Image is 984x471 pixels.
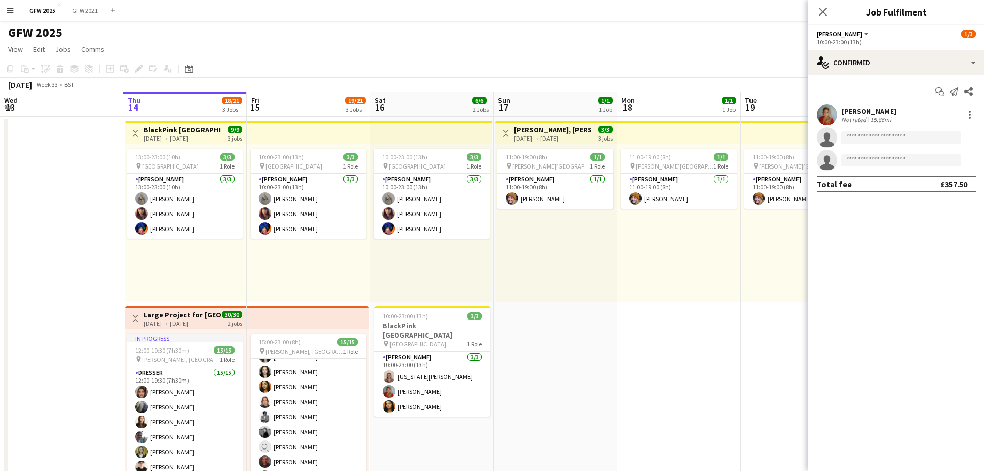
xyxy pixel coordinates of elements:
span: 16 [373,101,386,113]
span: [PERSON_NAME][GEOGRAPHIC_DATA][PERSON_NAME] [636,162,713,170]
span: 3/3 [220,153,235,161]
span: 1/1 [598,97,613,104]
app-job-card: 13:00-23:00 (10h)3/3 [GEOGRAPHIC_DATA]1 Role[PERSON_NAME]3/313:00-23:00 (10h)[PERSON_NAME][PERSON... [127,149,243,239]
span: 15/15 [214,346,235,354]
a: Comms [77,42,108,56]
span: 10:00-23:00 (13h) [383,312,428,320]
app-card-role: [PERSON_NAME]1/111:00-19:00 (8h)[PERSON_NAME] [621,174,737,209]
span: [GEOGRAPHIC_DATA] [142,162,199,170]
span: [PERSON_NAME], [GEOGRAPHIC_DATA] [265,347,343,355]
div: In progress [127,334,243,342]
app-job-card: 10:00-23:00 (13h)3/3 [GEOGRAPHIC_DATA]1 Role[PERSON_NAME]3/310:00-23:00 (13h)[PERSON_NAME][PERSON... [374,149,490,239]
span: 3/3 [343,153,358,161]
span: [PERSON_NAME], [GEOGRAPHIC_DATA] [142,356,220,363]
span: 10:00-23:00 (13h) [259,153,304,161]
div: [DATE] → [DATE] [514,134,591,142]
span: [PERSON_NAME][GEOGRAPHIC_DATA][PERSON_NAME] [512,162,590,170]
span: Comms [81,44,104,54]
span: [GEOGRAPHIC_DATA] [389,162,446,170]
div: 1 Job [599,105,612,113]
span: 17 [496,101,510,113]
div: £357.50 [940,179,967,189]
div: 3 Jobs [222,105,242,113]
span: Wed [4,96,18,105]
span: 1/1 [590,153,605,161]
span: 11:00-19:00 (8h) [753,153,794,161]
div: BST [64,81,74,88]
app-card-role: [PERSON_NAME]3/310:00-23:00 (13h)[US_STATE][PERSON_NAME][PERSON_NAME][PERSON_NAME] [374,352,490,417]
div: Not rated [841,116,868,124]
div: Total fee [817,179,852,189]
div: 2 Jobs [473,105,489,113]
app-card-role: [PERSON_NAME]3/310:00-23:00 (13h)[PERSON_NAME][PERSON_NAME][PERSON_NAME] [374,174,490,239]
div: [DATE] → [DATE] [144,320,221,327]
span: Week 33 [34,81,60,88]
span: Jobs [55,44,71,54]
span: [GEOGRAPHIC_DATA] [265,162,322,170]
div: 3 jobs [228,133,242,142]
a: View [4,42,27,56]
span: 1 Role [713,162,728,170]
a: Jobs [51,42,75,56]
span: [PERSON_NAME][GEOGRAPHIC_DATA][PERSON_NAME] [759,162,837,170]
app-job-card: 10:00-23:00 (13h)3/3BlackPink [GEOGRAPHIC_DATA] [GEOGRAPHIC_DATA]1 Role[PERSON_NAME]3/310:00-23:0... [374,306,490,417]
span: 12:00-19:30 (7h30m) [135,346,189,354]
span: 1/1 [714,153,728,161]
div: [DATE] → [DATE] [144,134,221,142]
span: 14 [126,101,140,113]
div: [PERSON_NAME] [841,107,896,116]
button: [PERSON_NAME] [817,30,870,38]
h1: GFW 2025 [8,25,63,40]
div: 3 Jobs [346,105,365,113]
span: Mon [621,96,635,105]
h3: Large Project for [GEOGRAPHIC_DATA], [PERSON_NAME], [GEOGRAPHIC_DATA] [144,310,221,320]
app-job-card: 11:00-19:00 (8h)1/1 [PERSON_NAME][GEOGRAPHIC_DATA][PERSON_NAME]1 Role[PERSON_NAME]1/111:00-19:00 ... [497,149,613,209]
span: 1 Role [467,340,482,348]
app-card-role: [PERSON_NAME]1/111:00-19:00 (8h)[PERSON_NAME] [744,174,860,209]
span: 1 Role [343,347,358,355]
span: 3/3 [467,312,482,320]
app-job-card: 11:00-19:00 (8h)1/1 [PERSON_NAME][GEOGRAPHIC_DATA][PERSON_NAME]1 Role[PERSON_NAME]1/111:00-19:00 ... [744,149,860,209]
span: Sun [498,96,510,105]
span: 1 Role [466,162,481,170]
button: GFW 2025 [21,1,64,21]
span: 11:00-19:00 (8h) [506,153,548,161]
span: 1 Role [220,162,235,170]
span: 19 [743,101,757,113]
span: 18 [620,101,635,113]
span: 13:00-23:00 (10h) [135,153,180,161]
span: 6/6 [472,97,487,104]
h3: [PERSON_NAME], [PERSON_NAME] [514,125,591,134]
span: 13 [3,101,18,113]
span: 1 Role [590,162,605,170]
span: 9/9 [228,126,242,133]
app-card-role: [PERSON_NAME]3/313:00-23:00 (10h)[PERSON_NAME][PERSON_NAME][PERSON_NAME] [127,174,243,239]
div: 2 jobs [228,318,242,327]
div: [DATE] [8,80,32,90]
span: 15/15 [337,338,358,346]
span: Seamster [817,30,862,38]
div: 1 Job [722,105,736,113]
a: Edit [29,42,49,56]
span: 19/21 [345,97,366,104]
span: 15 [249,101,259,113]
h3: BlackPink [GEOGRAPHIC_DATA] [144,125,221,134]
div: 3 jobs [598,133,613,142]
h3: Job Fulfilment [808,5,984,19]
div: 11:00-19:00 (8h)1/1 [PERSON_NAME][GEOGRAPHIC_DATA][PERSON_NAME]1 Role[PERSON_NAME]1/111:00-19:00 ... [621,149,737,209]
span: Fri [251,96,259,105]
span: 3/3 [467,153,481,161]
div: 10:00-23:00 (13h) [817,38,976,46]
span: View [8,44,23,54]
div: 10:00-23:00 (13h)3/3 [GEOGRAPHIC_DATA]1 Role[PERSON_NAME]3/310:00-23:00 (13h)[PERSON_NAME][PERSON... [251,149,366,239]
span: 1/1 [722,97,736,104]
app-card-role: [PERSON_NAME]3/310:00-23:00 (13h)[PERSON_NAME][PERSON_NAME][PERSON_NAME] [251,174,366,239]
span: Edit [33,44,45,54]
span: 1 Role [343,162,358,170]
span: 11:00-19:00 (8h) [629,153,671,161]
